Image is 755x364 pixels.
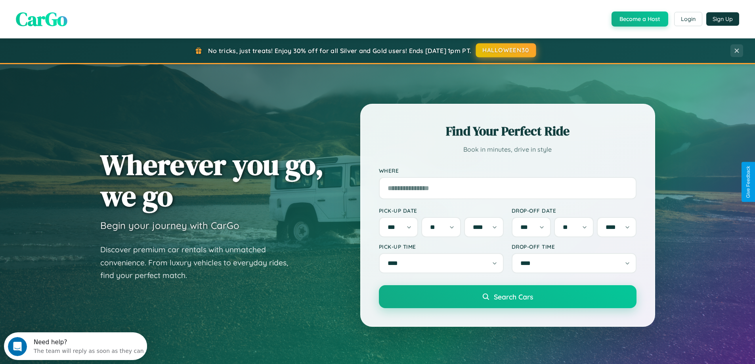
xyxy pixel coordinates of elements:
[512,243,636,250] label: Drop-off Time
[706,12,739,26] button: Sign Up
[30,13,140,21] div: The team will reply as soon as they can
[494,292,533,301] span: Search Cars
[100,219,239,231] h3: Begin your journey with CarGo
[379,285,636,308] button: Search Cars
[612,11,668,27] button: Become a Host
[100,149,324,212] h1: Wherever you go, we go
[512,207,636,214] label: Drop-off Date
[3,3,147,25] div: Open Intercom Messenger
[379,167,636,174] label: Where
[8,337,27,356] iframe: Intercom live chat
[30,7,140,13] div: Need help?
[379,207,504,214] label: Pick-up Date
[745,166,751,198] div: Give Feedback
[379,243,504,250] label: Pick-up Time
[379,122,636,140] h2: Find Your Perfect Ride
[674,12,702,26] button: Login
[100,243,298,282] p: Discover premium car rentals with unmatched convenience. From luxury vehicles to everyday rides, ...
[476,43,536,57] button: HALLOWEEN30
[4,332,147,360] iframe: Intercom live chat discovery launcher
[16,6,67,32] span: CarGo
[208,47,471,55] span: No tricks, just treats! Enjoy 30% off for all Silver and Gold users! Ends [DATE] 1pm PT.
[379,144,636,155] p: Book in minutes, drive in style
